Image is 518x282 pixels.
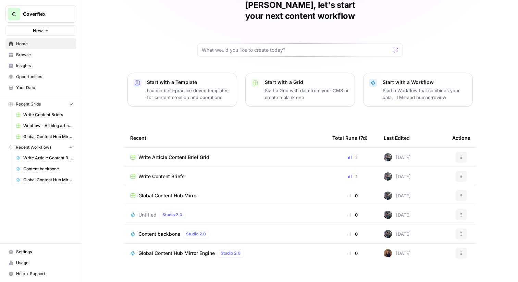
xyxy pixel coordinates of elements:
a: Global Content Hub Mirror Engine [13,174,76,185]
p: Start a Grid with data from your CMS or create a blank one [265,87,349,101]
span: Studio 2.0 [186,231,206,237]
img: l1ellhg8ju41tuuk97hhzvf5y60v [384,230,392,238]
a: Write Content Briefs [130,173,321,180]
span: Content backbone [23,166,73,172]
span: Help + Support [16,271,73,277]
div: Total Runs (7d) [332,128,368,147]
a: Your Data [5,82,76,93]
span: Write Article Content Brief Grid [138,154,209,161]
p: Start with a Workflow [383,79,467,86]
span: Recent Grids [16,101,41,107]
div: 0 [332,192,373,199]
span: Browse [16,52,73,58]
a: Global Content Hub Mirror [130,192,321,199]
span: Your Data [16,85,73,91]
span: Webflow - All blog articles [23,123,73,129]
div: [DATE] [384,249,411,257]
img: l1ellhg8ju41tuuk97hhzvf5y60v [384,153,392,161]
span: Global Content Hub Mirror [23,134,73,140]
span: New [33,27,43,34]
div: Recent [130,128,321,147]
div: [DATE] [384,153,411,161]
button: Recent Workflows [5,142,76,152]
div: [DATE] [384,172,411,181]
a: Write Article Content Brief [13,152,76,163]
img: 7xa9tdg7y5de3echfrwk6h65x935 [384,249,392,257]
button: Help + Support [5,268,76,279]
button: Start with a TemplateLaunch best-practice driven templates for content creation and operations [127,73,237,107]
span: Opportunities [16,74,73,80]
div: 0 [332,250,373,257]
span: Global Content Hub Mirror Engine [23,177,73,183]
a: UntitledStudio 2.0 [130,211,321,219]
a: Write Content Briefs [13,109,76,120]
div: 1 [332,154,373,161]
a: Opportunities [5,71,76,82]
span: Write Content Briefs [23,112,73,118]
span: Write Article Content Brief [23,155,73,161]
a: Insights [5,60,76,71]
img: l1ellhg8ju41tuuk97hhzvf5y60v [384,211,392,219]
div: 0 [332,231,373,237]
div: 1 [332,173,373,180]
div: [DATE] [384,211,411,219]
p: Start with a Template [147,79,231,86]
button: Workspace: Coverflex [5,5,76,23]
span: Content backbone [138,231,180,237]
a: Usage [5,257,76,268]
span: Home [16,41,73,47]
a: Write Article Content Brief Grid [130,154,321,161]
a: Home [5,38,76,49]
div: [DATE] [384,192,411,200]
a: Content backboneStudio 2.0 [130,230,321,238]
div: [DATE] [384,230,411,238]
span: Global Content Hub Mirror Engine [138,250,215,257]
a: Content backbone [13,163,76,174]
a: Settings [5,246,76,257]
span: Recent Workflows [16,144,51,150]
p: Start with a Grid [265,79,349,86]
span: Global Content Hub Mirror [138,192,198,199]
span: Coverflex [23,11,64,17]
span: Studio 2.0 [221,250,241,256]
img: l1ellhg8ju41tuuk97hhzvf5y60v [384,192,392,200]
a: Global Content Hub Mirror [13,131,76,142]
img: l1ellhg8ju41tuuk97hhzvf5y60v [384,172,392,181]
button: Start with a WorkflowStart a Workflow that combines your data, LLMs and human review [363,73,473,107]
div: Actions [452,128,470,147]
p: Start a Workflow that combines your data, LLMs and human review [383,87,467,101]
p: Launch best-practice driven templates for content creation and operations [147,87,231,101]
a: Webflow - All blog articles [13,120,76,131]
span: C [12,10,16,18]
div: Last Edited [384,128,410,147]
a: Global Content Hub Mirror EngineStudio 2.0 [130,249,321,257]
div: 0 [332,211,373,218]
span: Settings [16,249,73,255]
button: Recent Grids [5,99,76,109]
button: New [5,25,76,36]
span: Insights [16,63,73,69]
span: Write Content Briefs [138,173,185,180]
input: What would you like to create today? [202,47,390,53]
span: Studio 2.0 [162,212,182,218]
a: Browse [5,49,76,60]
span: Untitled [138,211,157,218]
button: Start with a GridStart a Grid with data from your CMS or create a blank one [245,73,355,107]
span: Usage [16,260,73,266]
